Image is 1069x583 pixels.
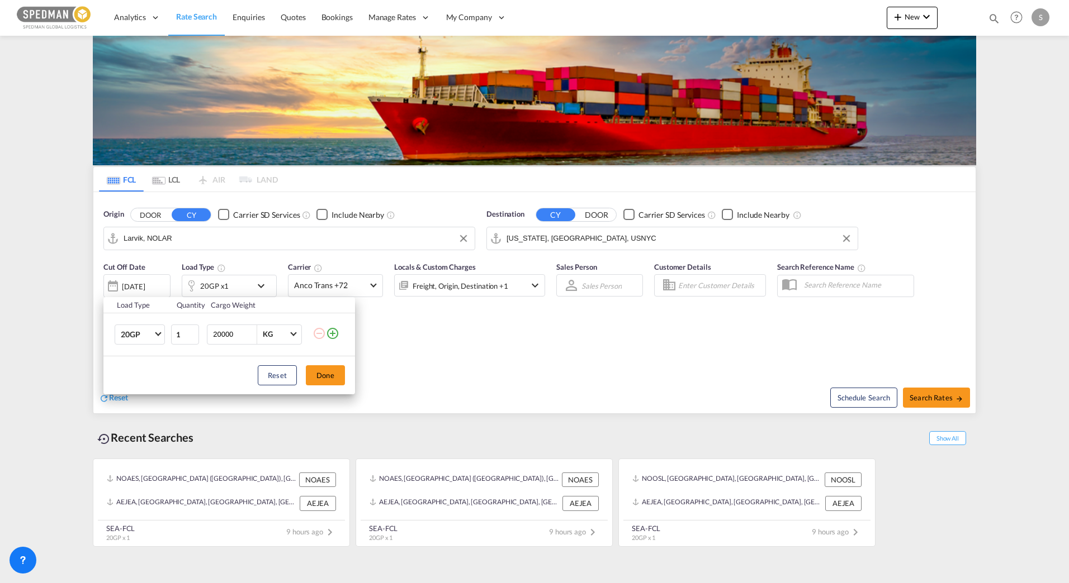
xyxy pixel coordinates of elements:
[121,329,153,340] span: 20GP
[115,324,165,345] md-select: Choose: 20GP
[211,300,306,310] div: Cargo Weight
[313,327,326,340] md-icon: icon-minus-circle-outline
[263,329,273,338] div: KG
[258,365,297,385] button: Reset
[171,324,199,345] input: Qty
[306,365,345,385] button: Done
[326,327,339,340] md-icon: icon-plus-circle-outline
[103,297,170,313] th: Load Type
[170,297,205,313] th: Quantity
[212,325,257,344] input: Enter Weight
